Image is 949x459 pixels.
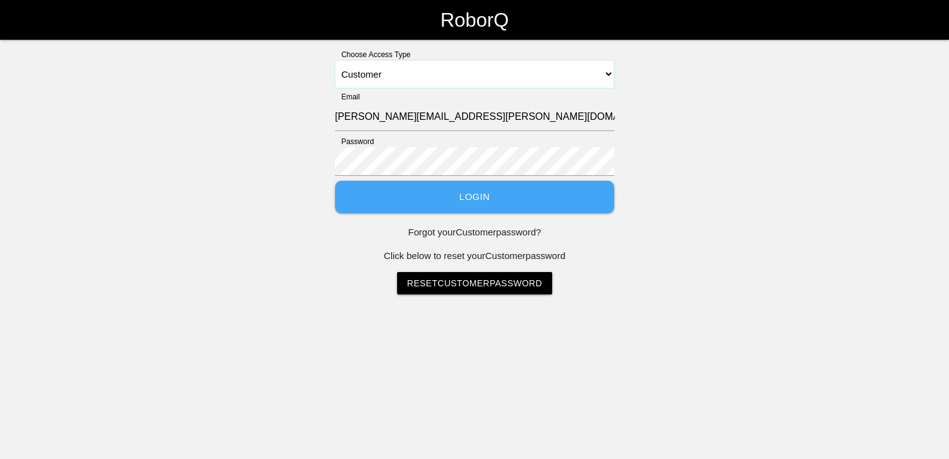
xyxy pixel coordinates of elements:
button: Login [335,181,614,214]
p: Click below to reset your Customer password [335,249,614,263]
label: Choose Access Type [335,49,411,60]
p: Forgot your Customer password? [335,225,614,240]
label: Email [335,91,360,102]
label: Password [335,136,374,147]
a: ResetCustomerPassword [397,272,552,294]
